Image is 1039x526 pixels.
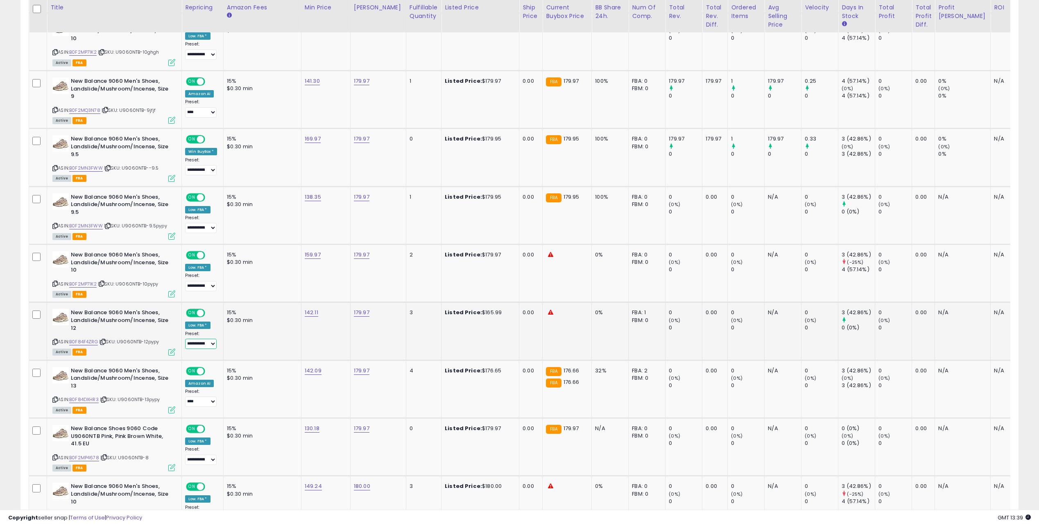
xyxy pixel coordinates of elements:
[706,309,721,316] div: 0.00
[50,3,178,12] div: Title
[445,193,513,201] div: $179.95
[632,317,659,324] div: FBM: 0
[185,380,214,387] div: Amazon AI
[227,251,295,258] div: 15%
[187,136,197,143] span: ON
[878,317,890,324] small: (0%)
[669,92,702,100] div: 0
[805,208,838,215] div: 0
[523,367,536,374] div: 0.00
[669,150,702,158] div: 0
[227,85,295,92] div: $0.30 min
[354,251,369,259] a: 179.97
[354,193,369,201] a: 179.97
[632,201,659,208] div: FBM: 0
[523,251,536,258] div: 0.00
[768,92,801,100] div: 0
[227,201,295,208] div: $0.30 min
[69,165,103,172] a: B0F2MN3FWW
[842,150,875,158] div: 3 (42.86%)
[842,92,875,100] div: 4 (57.14%)
[768,150,801,158] div: 0
[204,310,217,317] span: OFF
[842,135,875,143] div: 3 (42.86%)
[445,3,516,12] div: Listed Price
[69,107,100,114] a: B0F2MQ3N78
[52,367,175,413] div: ASIN:
[878,375,890,381] small: (0%)
[52,309,69,325] img: 412iB4dG0KL._SL40_.jpg
[842,208,875,215] div: 0 (0%)
[69,49,97,56] a: B0F2MP71K2
[52,77,69,94] img: 412iB4dG0KL._SL40_.jpg
[187,194,197,201] span: ON
[731,92,764,100] div: 0
[805,193,838,201] div: 0
[632,135,659,143] div: FBA: 0
[185,32,211,40] div: Low. FBA *
[52,309,175,354] div: ASIN:
[669,324,702,331] div: 0
[731,208,764,215] div: 0
[106,514,142,521] a: Privacy Policy
[842,266,875,273] div: 4 (57.14%)
[546,3,588,20] div: Current Buybox Price
[994,193,1021,201] div: N/A
[938,143,950,150] small: (0%)
[52,193,175,239] div: ASIN:
[227,3,298,12] div: Amazon Fees
[52,233,71,240] span: All listings currently available for purchase on Amazon
[564,193,579,201] span: 179.95
[669,3,699,20] div: Total Rev.
[187,310,197,317] span: ON
[706,193,721,201] div: 0.00
[354,482,370,490] a: 180.00
[99,338,159,345] span: | SKU: U9060NTB-12pypy
[878,201,890,208] small: (0%)
[768,3,798,29] div: Avg Selling Price
[878,367,912,374] div: 0
[915,309,928,316] div: 0.00
[227,143,295,150] div: $0.30 min
[102,107,156,113] span: | SKU: U9060NTB-9jfjf
[669,77,702,85] div: 179.97
[185,99,217,118] div: Preset:
[938,150,990,158] div: 0%
[187,367,197,374] span: ON
[915,77,928,85] div: 0.00
[994,77,1021,85] div: N/A
[227,77,295,85] div: 15%
[731,135,764,143] div: 1
[204,194,217,201] span: OFF
[71,309,170,334] b: New Balance 9060 Men's Shoes, Landslide/Mushroom/Incense, Size 12
[768,251,795,258] div: N/A
[878,266,912,273] div: 0
[98,281,158,287] span: | SKU: U9060NTB-10pypy
[445,308,482,316] b: Listed Price:
[842,20,847,28] small: Days In Stock.
[52,251,175,297] div: ASIN:
[445,135,513,143] div: $179.95
[305,135,321,143] a: 169.97
[632,309,659,316] div: FBA: 1
[731,27,742,34] small: (0%)
[595,367,622,374] div: 32%
[994,367,1021,374] div: N/A
[669,367,702,374] div: 0
[445,251,482,258] b: Listed Price:
[546,379,561,388] small: FBA
[185,3,220,12] div: Repricing
[52,193,69,210] img: 412iB4dG0KL._SL40_.jpg
[632,85,659,92] div: FBM: 0
[305,308,318,317] a: 142.11
[878,77,912,85] div: 0
[69,281,97,288] a: B0F2MP71K2
[805,317,816,324] small: (0%)
[768,135,801,143] div: 179.97
[805,135,838,143] div: 0.33
[878,135,912,143] div: 0
[227,367,295,374] div: 15%
[523,3,539,20] div: Ship Price
[938,3,987,20] div: Profit [PERSON_NAME]
[445,367,513,374] div: $176.65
